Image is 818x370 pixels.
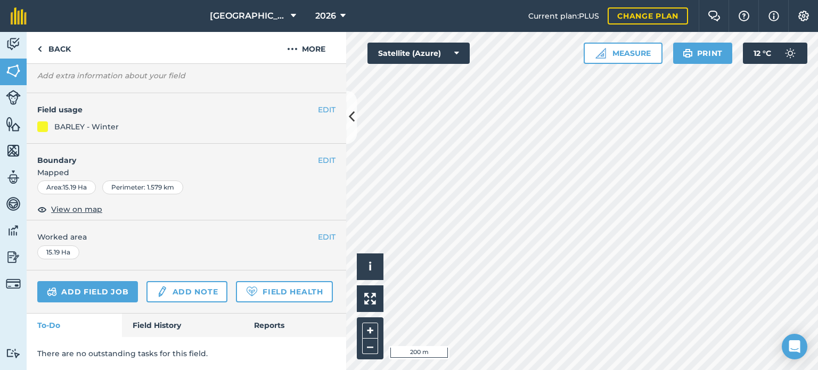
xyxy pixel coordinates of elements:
[37,71,185,80] em: Add extra information about your field
[6,63,21,79] img: svg+xml;base64,PHN2ZyB4bWxucz0iaHR0cDovL3d3dy53My5vcmcvMjAwMC9zdmciIHdpZHRoPSI1NiIgaGVpZ2h0PSI2MC...
[608,7,688,24] a: Change plan
[768,10,779,22] img: svg+xml;base64,PHN2ZyB4bWxucz0iaHR0cDovL3d3dy53My5vcmcvMjAwMC9zdmciIHdpZHRoPSIxNyIgaGVpZ2h0PSIxNy...
[318,231,336,243] button: EDIT
[156,285,168,298] img: svg+xml;base64,PD94bWwgdmVyc2lvbj0iMS4wIiBlbmNvZGluZz0idXRmLTgiPz4KPCEtLSBHZW5lcmF0b3I6IEFkb2JlIE...
[51,203,102,215] span: View on map
[37,203,102,216] button: View on map
[54,121,119,133] div: BARLEY - Winter
[362,323,378,339] button: +
[315,10,336,22] span: 2026
[780,43,801,64] img: svg+xml;base64,PD94bWwgdmVyc2lvbj0iMS4wIiBlbmNvZGluZz0idXRmLTgiPz4KPCEtLSBHZW5lcmF0b3I6IEFkb2JlIE...
[584,43,662,64] button: Measure
[210,10,287,22] span: [GEOGRAPHIC_DATA]
[37,281,138,302] a: Add field job
[369,260,372,273] span: i
[37,203,47,216] img: svg+xml;base64,PHN2ZyB4bWxucz0iaHR0cDovL3d3dy53My5vcmcvMjAwMC9zdmciIHdpZHRoPSIxOCIgaGVpZ2h0PSIyNC...
[318,154,336,166] button: EDIT
[6,196,21,212] img: svg+xml;base64,PD94bWwgdmVyc2lvbj0iMS4wIiBlbmNvZGluZz0idXRmLTgiPz4KPCEtLSBHZW5lcmF0b3I6IEFkb2JlIE...
[683,47,693,60] img: svg+xml;base64,PHN2ZyB4bWxucz0iaHR0cDovL3d3dy53My5vcmcvMjAwMC9zdmciIHdpZHRoPSIxOSIgaGVpZ2h0PSIyNC...
[102,180,183,194] div: Perimeter : 1.579 km
[738,11,750,21] img: A question mark icon
[6,276,21,291] img: svg+xml;base64,PD94bWwgdmVyc2lvbj0iMS4wIiBlbmNvZGluZz0idXRmLTgiPz4KPCEtLSBHZW5lcmF0b3I6IEFkb2JlIE...
[362,339,378,354] button: –
[708,11,721,21] img: Two speech bubbles overlapping with the left bubble in the forefront
[797,11,810,21] img: A cog icon
[357,253,383,280] button: i
[27,314,122,337] a: To-Do
[122,314,243,337] a: Field History
[673,43,733,64] button: Print
[266,32,346,63] button: More
[367,43,470,64] button: Satellite (Azure)
[364,293,376,305] img: Four arrows, one pointing top left, one top right, one bottom right and the last bottom left
[595,48,606,59] img: Ruler icon
[37,348,336,359] p: There are no outstanding tasks for this field.
[47,285,57,298] img: svg+xml;base64,PD94bWwgdmVyc2lvbj0iMS4wIiBlbmNvZGluZz0idXRmLTgiPz4KPCEtLSBHZW5lcmF0b3I6IEFkb2JlIE...
[6,223,21,239] img: svg+xml;base64,PD94bWwgdmVyc2lvbj0iMS4wIiBlbmNvZGluZz0idXRmLTgiPz4KPCEtLSBHZW5lcmF0b3I6IEFkb2JlIE...
[37,104,318,116] h4: Field usage
[318,104,336,116] button: EDIT
[6,116,21,132] img: svg+xml;base64,PHN2ZyB4bWxucz0iaHR0cDovL3d3dy53My5vcmcvMjAwMC9zdmciIHdpZHRoPSI1NiIgaGVpZ2h0PSI2MC...
[6,143,21,159] img: svg+xml;base64,PHN2ZyB4bWxucz0iaHR0cDovL3d3dy53My5vcmcvMjAwMC9zdmciIHdpZHRoPSI1NiIgaGVpZ2h0PSI2MC...
[6,90,21,105] img: svg+xml;base64,PD94bWwgdmVyc2lvbj0iMS4wIiBlbmNvZGluZz0idXRmLTgiPz4KPCEtLSBHZW5lcmF0b3I6IEFkb2JlIE...
[528,10,599,22] span: Current plan : PLUS
[287,43,298,55] img: svg+xml;base64,PHN2ZyB4bWxucz0iaHR0cDovL3d3dy53My5vcmcvMjAwMC9zdmciIHdpZHRoPSIyMCIgaGVpZ2h0PSIyNC...
[6,348,21,358] img: svg+xml;base64,PD94bWwgdmVyc2lvbj0iMS4wIiBlbmNvZGluZz0idXRmLTgiPz4KPCEtLSBHZW5lcmF0b3I6IEFkb2JlIE...
[6,249,21,265] img: svg+xml;base64,PD94bWwgdmVyc2lvbj0iMS4wIiBlbmNvZGluZz0idXRmLTgiPz4KPCEtLSBHZW5lcmF0b3I6IEFkb2JlIE...
[11,7,27,24] img: fieldmargin Logo
[146,281,227,302] a: Add note
[27,144,318,166] h4: Boundary
[243,314,346,337] a: Reports
[37,43,42,55] img: svg+xml;base64,PHN2ZyB4bWxucz0iaHR0cDovL3d3dy53My5vcmcvMjAwMC9zdmciIHdpZHRoPSI5IiBoZWlnaHQ9IjI0Ii...
[27,167,346,178] span: Mapped
[754,43,771,64] span: 12 ° C
[743,43,807,64] button: 12 °C
[37,180,96,194] div: Area : 15.19 Ha
[27,32,81,63] a: Back
[6,36,21,52] img: svg+xml;base64,PD94bWwgdmVyc2lvbj0iMS4wIiBlbmNvZGluZz0idXRmLTgiPz4KPCEtLSBHZW5lcmF0b3I6IEFkb2JlIE...
[37,231,336,243] span: Worked area
[6,169,21,185] img: svg+xml;base64,PD94bWwgdmVyc2lvbj0iMS4wIiBlbmNvZGluZz0idXRmLTgiPz4KPCEtLSBHZW5lcmF0b3I6IEFkb2JlIE...
[37,245,79,259] div: 15.19 Ha
[236,281,332,302] a: Field Health
[782,334,807,359] div: Open Intercom Messenger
